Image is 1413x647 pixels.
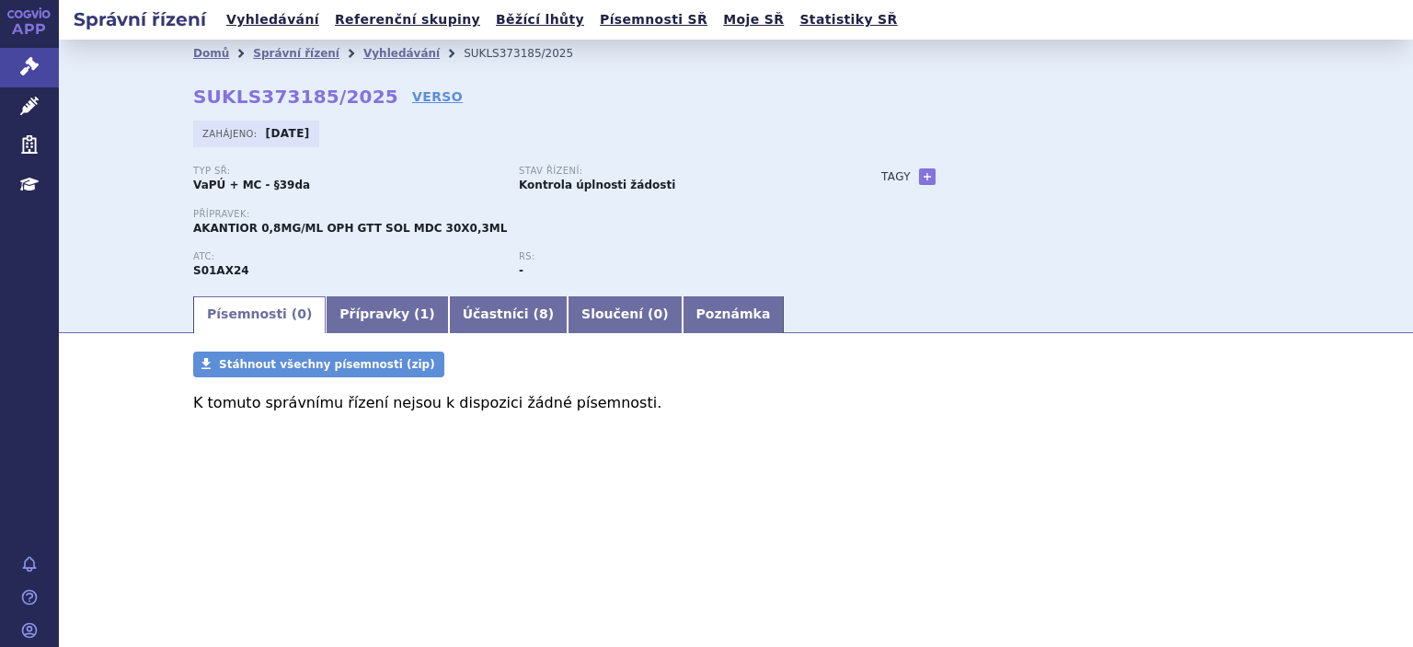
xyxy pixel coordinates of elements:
a: Přípravky (1) [326,296,448,333]
p: Stav řízení: [519,166,826,177]
strong: VaPÚ + MC - §39da [193,179,310,191]
a: + [919,168,936,185]
strong: - [519,264,523,277]
a: Referenční skupiny [329,7,486,32]
span: 0 [297,306,306,321]
strong: Kontrola úplnosti žádosti [519,179,675,191]
li: SUKLS373185/2025 [464,40,597,67]
p: Přípravek: [193,209,844,220]
a: Poznámka [683,296,785,333]
a: Běžící lhůty [490,7,590,32]
a: Vyhledávání [221,7,325,32]
a: Správní řízení [253,47,339,60]
p: K tomuto správnímu řízení nejsou k dispozici žádné písemnosti. [193,396,1279,410]
a: Písemnosti (0) [193,296,326,333]
span: 1 [420,306,430,321]
span: Stáhnout všechny písemnosti (zip) [219,358,435,371]
strong: [DATE] [266,127,310,140]
a: Domů [193,47,229,60]
p: RS: [519,251,826,262]
a: Statistiky SŘ [794,7,902,32]
a: VERSO [412,87,463,106]
a: Moje SŘ [718,7,789,32]
p: Typ SŘ: [193,166,500,177]
strong: POLYHEXANID [193,264,249,277]
h2: Správní řízení [59,6,221,32]
a: Písemnosti SŘ [594,7,713,32]
strong: SUKLS373185/2025 [193,86,398,108]
a: Stáhnout všechny písemnosti (zip) [193,352,444,377]
p: ATC: [193,251,500,262]
span: 8 [539,306,548,321]
a: Vyhledávání [363,47,440,60]
span: AKANTIOR 0,8MG/ML OPH GTT SOL MDC 30X0,3ML [193,222,507,235]
a: Sloučení (0) [568,296,682,333]
a: Účastníci (8) [449,296,568,333]
h3: Tagy [881,166,911,188]
span: Zahájeno: [202,126,260,141]
span: 0 [653,306,662,321]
